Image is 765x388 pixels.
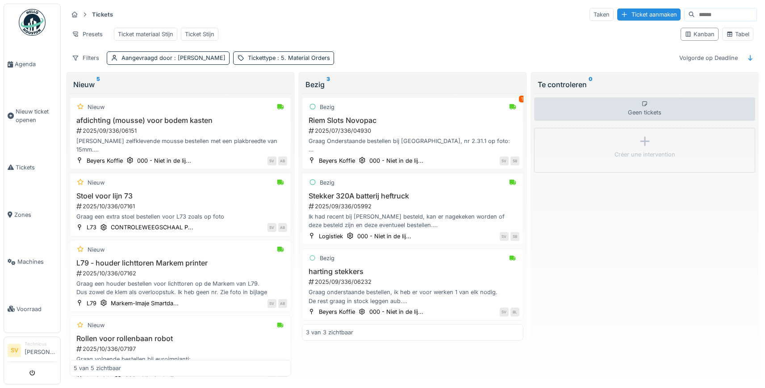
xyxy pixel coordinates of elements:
div: 2025/09/336/05992 [308,202,519,211]
div: Beyers Koffie [87,156,123,165]
span: Machines [17,257,57,266]
a: Zones [4,191,60,238]
div: Te controleren [538,79,752,90]
a: Machines [4,238,60,286]
a: Tickets [4,144,60,191]
div: 2025/10/336/07162 [75,269,287,278]
div: Technicus [25,341,57,347]
div: 2025/09/336/06232 [308,278,519,286]
div: 3 van 3 zichtbaar [306,328,353,337]
img: Badge_color-CXgf-gQk.svg [19,9,46,36]
a: Agenda [4,41,60,88]
div: AB [278,299,287,308]
div: CONTROLEWEEGSCHAAL P... [111,223,193,232]
span: : [PERSON_NAME] [172,55,226,61]
div: 2025/09/336/06151 [75,127,287,135]
div: L73 [87,223,96,232]
h3: L79 - houder lichttoren Markem printer [74,259,287,267]
div: Filters [68,51,103,64]
div: Graag Onderstaande bestellen bij [GEOGRAPHIC_DATA], nr 2.31.1 op foto: Belt HTD 2800-8M L=85, ref... [306,137,519,154]
div: AB [278,156,287,165]
div: Nieuw [73,79,288,90]
div: Ik had recent bij [PERSON_NAME] besteld, kan er nagekeken worden of deze besteld zijn en deze eve... [306,212,519,229]
div: Graag een houder bestellen voor lichttoren op de Markem van L79. Dus zowel de klem als overloopst... [74,279,287,296]
strong: Tickets [88,10,117,19]
div: Bezig [305,79,520,90]
div: Graag volgende bestellen bij euroimpianti: - 2x gesplitste rol, 551400054 Roller rol-ven gamma DM... [74,355,287,372]
div: Graag onderstaande bestellen, ik heb er voor werken 1 van elk nodig. De rest graag in stock legge... [306,288,519,305]
div: Ticket aanmaken [617,8,681,21]
div: 000 - Niet in de lij... [357,232,411,240]
div: SV [500,156,509,165]
div: 000 - Niet in de lij... [137,156,191,165]
sup: 5 [96,79,100,90]
div: AB [278,223,287,232]
div: Nieuw [88,178,105,187]
div: Nieuw [88,103,105,111]
a: Voorraad [4,286,60,333]
div: Graag een extra stoel bestellen voor L73 zoals op foto [74,212,287,221]
div: SB [510,232,519,241]
li: SV [8,344,21,357]
div: [PERSON_NAME] zelfklevende mousse bestellen met een plakbreedte van 15mm. 2 hoogtes voorzien (15m... [74,137,287,154]
div: L79 [87,299,96,308]
div: Beyers Koffie [319,156,355,165]
div: Bezig [320,178,334,187]
div: 5 van 5 zichtbaar [74,364,121,372]
div: Kanban [685,30,715,38]
span: Agenda [15,60,57,68]
div: 2025/10/336/07161 [75,202,287,211]
sup: 3 [326,79,330,90]
sup: 0 [589,79,593,90]
div: Bezig [320,254,334,262]
div: Taken [589,8,614,21]
a: SV Technicus[PERSON_NAME] [8,341,57,362]
span: Zones [14,211,57,219]
div: 2025/10/336/07197 [75,345,287,353]
li: [PERSON_NAME] [25,341,57,360]
div: 1 [519,96,525,102]
div: Tabel [726,30,749,38]
div: SV [268,156,276,165]
h3: Stoel voor lijn 73 [74,192,287,200]
div: SV [268,223,276,232]
h3: harting stekkers [306,267,519,276]
h3: afdichting (mousse) voor bodem kasten [74,116,287,125]
div: Markem-Imaje Smartda... [111,299,179,308]
div: Nieuw [88,321,105,329]
span: Tickets [16,163,57,172]
span: : 5. Material Orders [276,55,330,61]
div: SB [510,156,519,165]
h3: Riem Slots Novopac [306,116,519,125]
div: Presets [68,28,107,41]
div: 000 - Niet in de lij... [369,156,423,165]
div: 2025/07/336/04930 [308,127,519,135]
div: BL [510,308,519,316]
div: SV [500,232,509,241]
div: Bezig [320,103,334,111]
div: SV [500,308,509,316]
a: Nieuw ticket openen [4,88,60,144]
div: Créer une intervention [615,150,675,159]
div: 000 - Niet in de lij... [369,308,423,316]
div: Logistiek [319,232,343,240]
div: Nieuw [88,245,105,254]
div: Geen tickets [534,97,756,121]
div: Ticket Stijn [185,30,214,38]
div: Tickettype [248,54,330,62]
h3: Stekker 320A batterij heftruck [306,192,519,200]
div: Ticket materiaal Stijn [118,30,173,38]
span: Nieuw ticket openen [16,107,57,124]
div: Volgorde op Deadline [675,51,742,64]
span: Voorraad [17,305,57,313]
div: Beyers Koffie [319,308,355,316]
div: SV [268,299,276,308]
div: Aangevraagd door [121,54,226,62]
h3: Rollen voor rollenbaan robot [74,334,287,343]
